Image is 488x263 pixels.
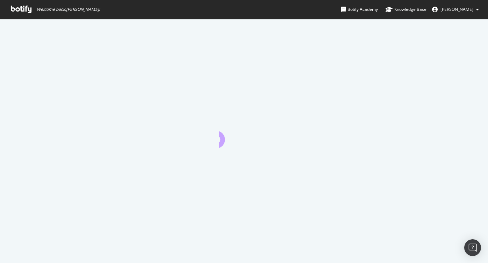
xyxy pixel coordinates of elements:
div: Botify Academy [341,6,378,13]
span: Khlifi Mayssa [440,6,473,12]
div: Open Intercom Messenger [464,239,481,256]
span: Welcome back, [PERSON_NAME] ! [37,7,100,12]
div: Knowledge Base [386,6,426,13]
button: [PERSON_NAME] [426,4,485,15]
